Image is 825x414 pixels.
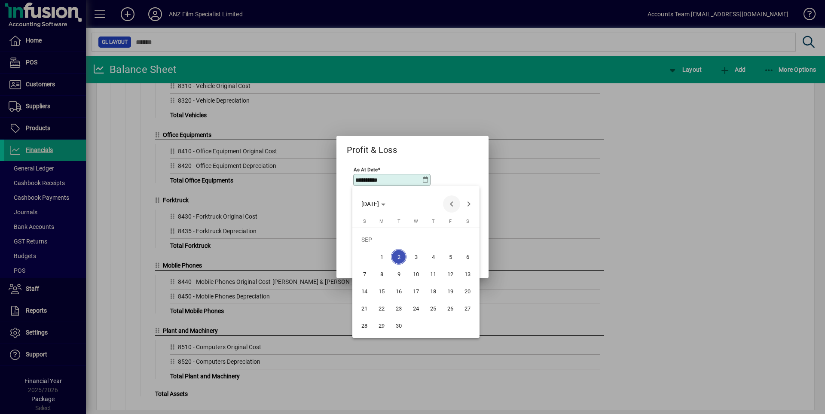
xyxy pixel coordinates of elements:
[390,300,407,317] button: Tue Sep 23 2025
[390,248,407,265] button: Tue Sep 02 2025
[425,283,441,299] span: 18
[357,283,372,299] span: 14
[356,265,373,283] button: Sun Sep 07 2025
[408,249,424,265] span: 3
[374,318,389,333] span: 29
[357,318,372,333] span: 28
[425,249,441,265] span: 4
[425,283,442,300] button: Thu Sep 18 2025
[363,219,366,224] span: S
[425,300,442,317] button: Thu Sep 25 2025
[373,317,390,334] button: Mon Sep 29 2025
[459,248,476,265] button: Sat Sep 06 2025
[414,219,418,224] span: W
[443,195,460,213] button: Previous month
[361,201,379,207] span: [DATE]
[443,301,458,316] span: 26
[460,301,475,316] span: 27
[443,249,458,265] span: 5
[407,248,425,265] button: Wed Sep 03 2025
[407,265,425,283] button: Wed Sep 10 2025
[397,219,400,224] span: T
[443,283,458,299] span: 19
[391,249,406,265] span: 2
[407,300,425,317] button: Wed Sep 24 2025
[373,248,390,265] button: Mon Sep 01 2025
[432,219,435,224] span: T
[379,219,384,224] span: M
[407,283,425,300] button: Wed Sep 17 2025
[449,219,452,224] span: F
[459,300,476,317] button: Sat Sep 27 2025
[460,195,477,213] button: Next month
[356,283,373,300] button: Sun Sep 14 2025
[425,265,442,283] button: Thu Sep 11 2025
[442,283,459,300] button: Fri Sep 19 2025
[356,317,373,334] button: Sun Sep 28 2025
[425,301,441,316] span: 25
[390,283,407,300] button: Tue Sep 16 2025
[356,231,476,248] td: SEP
[442,300,459,317] button: Fri Sep 26 2025
[374,249,389,265] span: 1
[358,196,389,212] button: Choose month and year
[460,283,475,299] span: 20
[460,266,475,282] span: 13
[442,265,459,283] button: Fri Sep 12 2025
[443,266,458,282] span: 12
[374,266,389,282] span: 8
[391,266,406,282] span: 9
[459,265,476,283] button: Sat Sep 13 2025
[466,219,469,224] span: S
[373,265,390,283] button: Mon Sep 08 2025
[459,283,476,300] button: Sat Sep 20 2025
[425,248,442,265] button: Thu Sep 04 2025
[373,283,390,300] button: Mon Sep 15 2025
[408,266,424,282] span: 10
[357,266,372,282] span: 7
[460,249,475,265] span: 6
[390,265,407,283] button: Tue Sep 09 2025
[374,283,389,299] span: 15
[442,248,459,265] button: Fri Sep 05 2025
[356,300,373,317] button: Sun Sep 21 2025
[425,266,441,282] span: 11
[390,317,407,334] button: Tue Sep 30 2025
[408,301,424,316] span: 24
[374,301,389,316] span: 22
[391,318,406,333] span: 30
[408,283,424,299] span: 17
[373,300,390,317] button: Mon Sep 22 2025
[391,283,406,299] span: 16
[357,301,372,316] span: 21
[391,301,406,316] span: 23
